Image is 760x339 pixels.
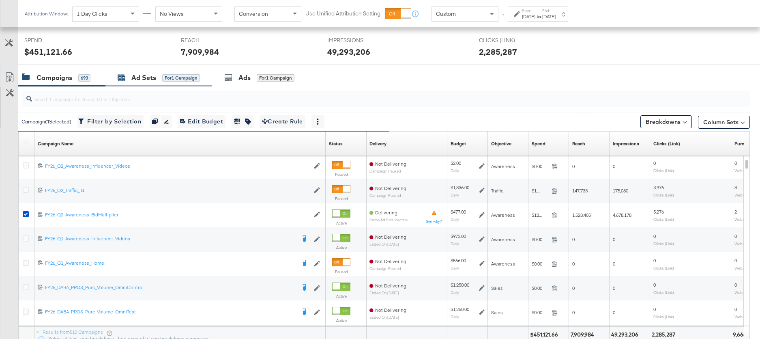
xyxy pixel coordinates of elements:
span: $0.00 [532,261,548,267]
sub: Daily [451,290,459,295]
span: $0.00 [532,285,548,291]
span: $1,835.19 [532,188,548,194]
span: $12,387.41 [532,212,548,218]
label: Active [332,245,350,250]
span: Filter by Selection [80,117,141,127]
sub: ended on [DATE] [369,315,406,320]
span: $0.00 [532,309,548,315]
sub: Daily [451,314,459,319]
sub: Clicks (Link) [653,168,674,173]
div: $477.00 [451,209,466,215]
button: Column Sets [698,116,750,129]
a: Your campaign name. [38,140,73,147]
span: 1 Day Clicks [77,10,107,17]
span: 0 [653,233,656,239]
span: 0 [613,163,615,169]
span: 1,528,405 [572,212,591,218]
div: for 1 Campaign [162,74,200,82]
div: FY26_Q1_Awareness_Influencer_Videos [45,235,296,242]
span: 0 [613,261,615,267]
label: Start: [522,8,535,13]
div: FY26_DABA_PROS_Purc_Volume_OmniTest [45,309,296,315]
label: Use Unified Attribution Setting: [305,10,382,17]
sub: Daily [451,266,459,270]
div: Ads [238,73,251,82]
div: Campaign Name [38,140,73,147]
span: 0 [653,306,656,312]
span: 147,733 [572,188,588,194]
span: Create Rule [262,117,303,127]
input: Search Campaigns by Name, ID or Objective [32,88,683,104]
sub: Campaign Paused [369,169,406,173]
a: The number of times your ad was served. On mobile apps an ad is counted as served the first time ... [613,140,639,147]
div: Delivery [369,140,386,147]
a: The number of clicks on links appearing on your ad or Page that direct people to your sites off F... [653,140,680,147]
button: Create Rule [260,115,305,128]
sub: Daily [451,168,459,173]
a: FY26_Q2_Traffic_IG [45,187,310,194]
label: Paused [332,196,350,201]
span: Not Delivering [375,283,406,289]
div: 2,285,287 [652,331,678,339]
span: Not Delivering [375,234,406,240]
button: Edit Budget [178,115,225,128]
div: $566.00 [451,257,466,264]
span: 0 [734,160,737,166]
span: Sales [491,285,503,291]
span: SPEND [24,37,85,44]
a: FY26_Q2_Awareness_Influencer_Videos [45,163,310,170]
div: Clicks (Link) [653,140,680,147]
div: 2,285,287 [479,46,517,58]
div: Impressions [613,140,639,147]
label: End: [542,8,556,13]
span: $0.00 [532,236,548,242]
a: The maximum amount you're willing to spend on your ads, on average each day or over the lifetime ... [451,140,466,147]
a: FY26_Q1_Awareness_Influencer_Videos [45,235,296,244]
label: Paused [332,172,350,177]
span: 0 [572,163,575,169]
div: $1,250.00 [451,306,469,313]
div: Attribution Window: [24,11,68,17]
div: FY26_Q1_Awareness_Home [45,260,296,266]
span: Custom [436,10,456,17]
a: FY26_Q1_Awareness_Home [45,260,296,268]
span: 4,678,178 [613,212,631,218]
span: 0 [734,282,737,288]
label: Active [332,220,350,226]
button: Breakdowns [640,115,692,128]
span: 3,976 [653,184,664,190]
div: Spend [532,140,545,147]
div: Objective [491,140,511,147]
div: Budget [451,140,466,147]
span: Awareness [491,163,515,169]
strong: to [535,13,542,19]
span: 0 [734,233,737,239]
div: 7,909,984 [571,331,597,339]
span: 0 [734,306,737,312]
span: REACH [181,37,242,44]
span: Edit Budget [180,117,223,127]
sub: Campaign Paused [369,193,406,198]
span: Not Delivering [375,258,406,264]
div: 9,666 [733,331,749,339]
sub: Some Ad Sets Inactive [369,218,408,222]
span: Delivering [375,209,397,216]
span: CLICKS (LINK) [479,37,540,44]
span: $0.00 [532,163,548,169]
span: 0 [572,261,575,267]
a: The total amount spent to date. [532,140,545,147]
span: No Views [160,10,184,17]
div: $1,250.00 [451,282,469,288]
sub: Campaign Paused [369,266,406,271]
span: 5,276 [653,209,664,215]
span: IMPRESSIONS [327,37,388,44]
button: Filter by Selection [77,115,144,128]
span: 0 [734,257,737,263]
div: [DATE] [542,13,556,20]
span: Not Delivering [375,185,406,191]
div: Campaign ( 1 Selected) [21,118,71,125]
a: The number of people your ad was served to. [572,140,585,147]
div: Status [329,140,343,147]
div: 7,909,984 [181,46,219,58]
a: FY26_DABA_PROS_Purc_Volume_OmniControl [45,284,296,292]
